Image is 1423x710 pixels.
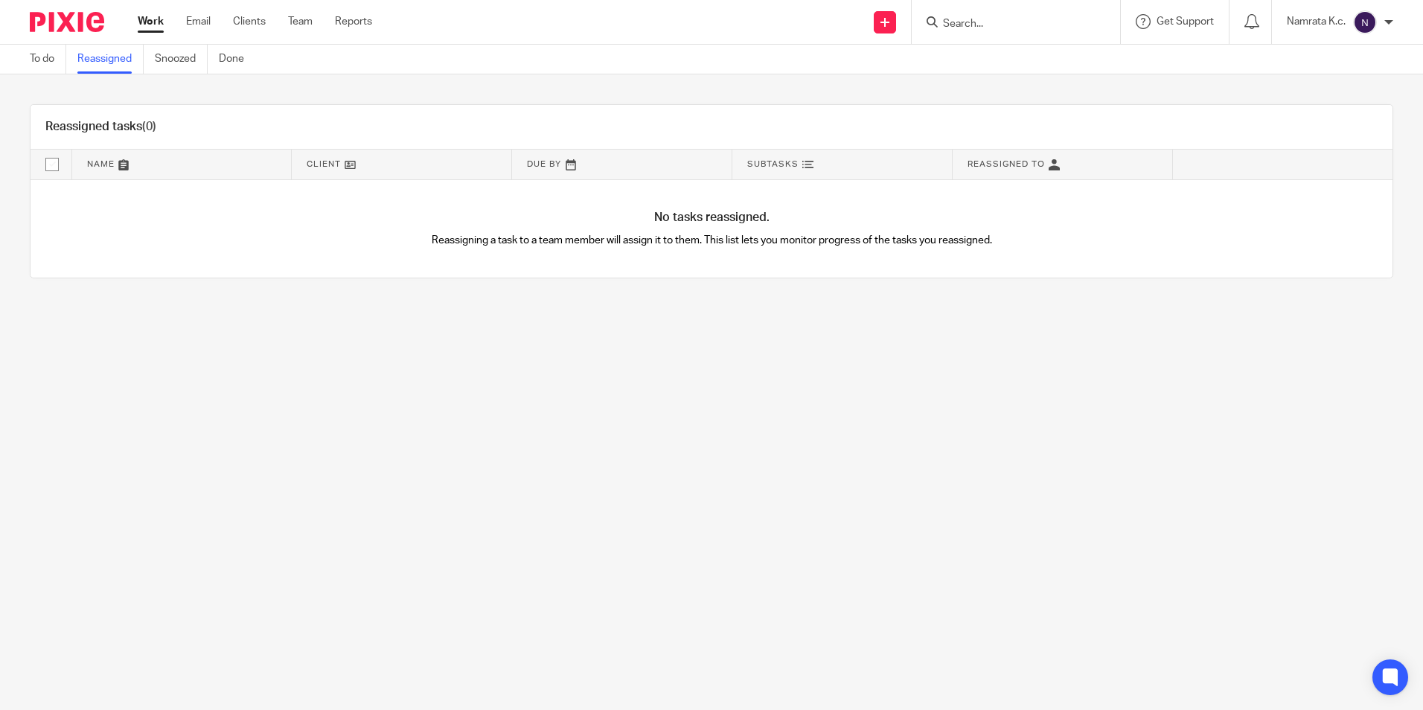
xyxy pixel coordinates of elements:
[219,45,255,74] a: Done
[335,14,372,29] a: Reports
[155,45,208,74] a: Snoozed
[233,14,266,29] a: Clients
[1287,14,1346,29] p: Namrata K.c.
[138,14,164,29] a: Work
[288,14,313,29] a: Team
[30,12,104,32] img: Pixie
[31,210,1392,226] h4: No tasks reassigned.
[142,121,156,132] span: (0)
[30,45,66,74] a: To do
[371,233,1052,248] p: Reassigning a task to a team member will assign it to them. This list lets you monitor progress o...
[1353,10,1377,34] img: svg%3E
[186,14,211,29] a: Email
[77,45,144,74] a: Reassigned
[941,18,1075,31] input: Search
[45,119,156,135] h1: Reassigned tasks
[747,160,799,168] span: Subtasks
[1157,16,1214,27] span: Get Support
